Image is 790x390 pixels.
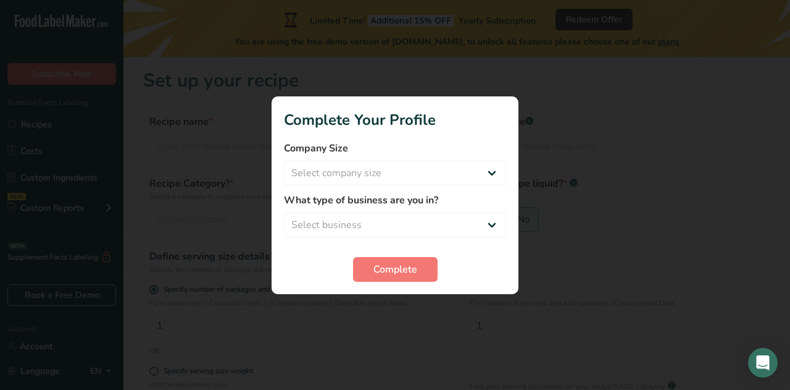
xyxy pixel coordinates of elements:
span: Complete [373,262,417,277]
button: Complete [353,257,438,282]
label: Company Size [284,141,506,156]
h1: Complete Your Profile [284,109,506,131]
label: What type of business are you in? [284,193,506,208]
div: Open Intercom Messenger [748,348,778,378]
